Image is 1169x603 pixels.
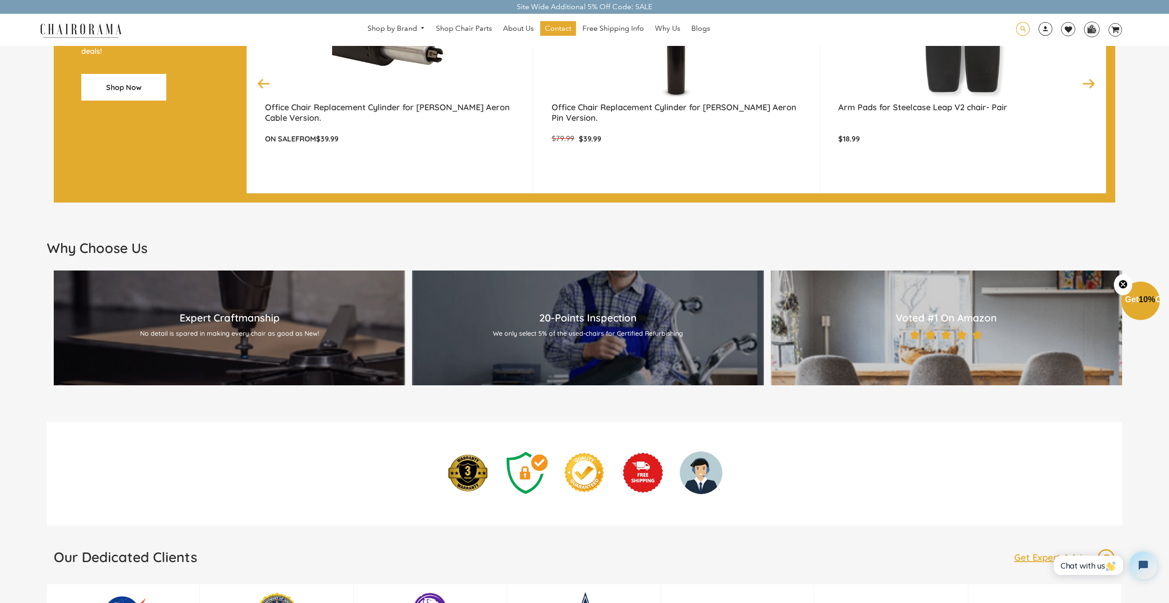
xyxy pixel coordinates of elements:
a: Office Chair Replacement Cylinder for [PERSON_NAME] Aeron Cable Version. [265,102,514,125]
span: $39.99 [579,134,601,143]
img: Screenshot__15_-removebg-preview.png [678,450,724,496]
span: $18.99 [838,134,860,143]
a: Arm Pads for Steelcase Leap V2 chair- Pair [838,102,1088,125]
p: No detail is spared in making every chair as good as New! [63,329,396,338]
a: Get Expert Advice [1014,548,1115,567]
span: Free Shipping Info [582,24,644,34]
a: Blogs [687,21,715,36]
nav: DesktopNavigation [166,21,912,38]
img: Screenshot__14_-removebg-preview.png [620,450,666,496]
span: Shop Chair Parts [436,24,492,34]
iframe: Tidio Chat [1046,544,1165,587]
img: image_18.png [909,329,984,341]
a: Office Chair Replacement Cylinder for [PERSON_NAME] Aeron Pin Version. [552,102,801,125]
h2: Voted #1 On Amazon [780,311,1113,324]
span: $39.99 [316,134,339,143]
img: chairorama [35,22,127,38]
img: Screenshot__12_-removebg-preview.png [503,450,549,496]
strong: On Sale [265,134,295,143]
p: We only select 5% of the used-chairs for Certified Refurbishing [421,329,754,338]
h2: Why Choose Us [47,239,1122,257]
span: $79.99 [552,134,574,143]
span: Contact [545,24,571,34]
div: Get10%OffClose teaser [1121,282,1160,321]
p: from [265,134,514,144]
img: Screenshot__18_-removebg-preview.png [561,450,607,496]
img: 1pdf-removebg-preview.png [445,450,491,496]
a: Shop Now [81,74,166,101]
button: Previous [256,75,272,91]
a: Contact [540,21,576,36]
a: Shop Chair Parts [431,21,497,36]
a: About Us [498,21,538,36]
h2: 20-Points Inspection [421,311,754,324]
h2: Expert Craftmanship [63,311,396,324]
a: Why Us [650,21,685,36]
p: Get Expert Advice [1014,552,1097,564]
img: WhatsApp_Image_2024-07-12_at_16.23.01.webp [1084,22,1099,36]
button: Next [1081,75,1097,91]
span: 10% [1139,295,1155,304]
span: About Us [503,24,534,34]
a: Free Shipping Info [578,21,649,36]
h2: Our Dedicated Clients [54,548,197,566]
span: Why Us [655,24,680,34]
button: Close teaser [1114,274,1132,295]
a: Shop by Brand [363,22,430,36]
span: Blogs [691,24,710,34]
span: Get Off [1125,295,1167,304]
